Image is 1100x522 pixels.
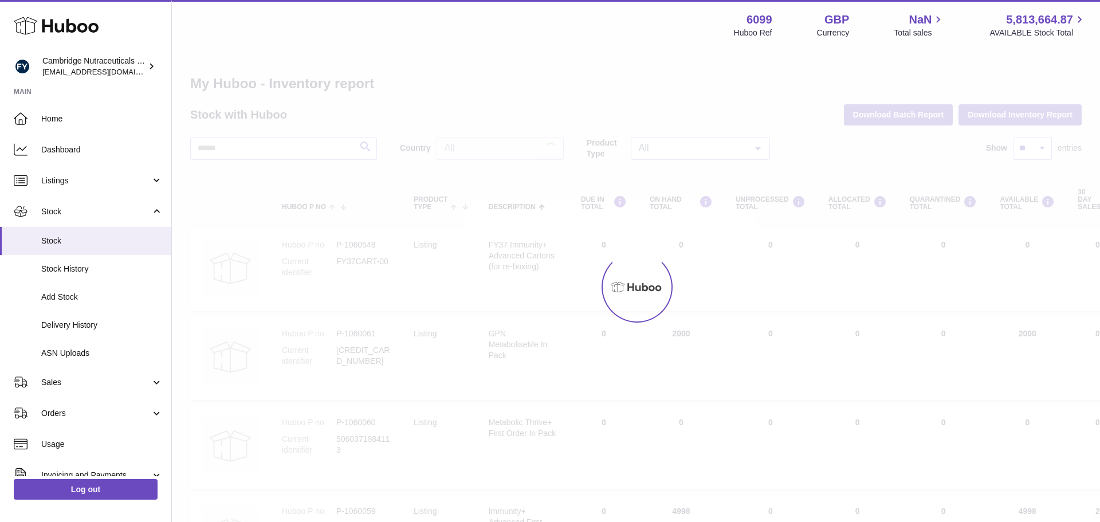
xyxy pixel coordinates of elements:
[824,12,849,28] strong: GBP
[817,28,850,38] div: Currency
[41,292,163,303] span: Add Stock
[41,113,163,124] span: Home
[41,175,151,186] span: Listings
[1006,12,1073,28] span: 5,813,664.87
[989,28,1086,38] span: AVAILABLE Stock Total
[42,67,168,76] span: [EMAIL_ADDRESS][DOMAIN_NAME]
[747,12,772,28] strong: 6099
[894,12,945,38] a: NaN Total sales
[41,377,151,388] span: Sales
[41,236,163,246] span: Stock
[41,470,151,481] span: Invoicing and Payments
[14,479,158,500] a: Log out
[14,58,31,75] img: internalAdmin-6099@internal.huboo.com
[41,408,151,419] span: Orders
[894,28,945,38] span: Total sales
[41,264,163,274] span: Stock History
[734,28,772,38] div: Huboo Ref
[41,206,151,217] span: Stock
[41,348,163,359] span: ASN Uploads
[41,320,163,331] span: Delivery History
[41,144,163,155] span: Dashboard
[909,12,932,28] span: NaN
[989,12,1086,38] a: 5,813,664.87 AVAILABLE Stock Total
[42,56,146,77] div: Cambridge Nutraceuticals Ltd
[41,439,163,450] span: Usage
